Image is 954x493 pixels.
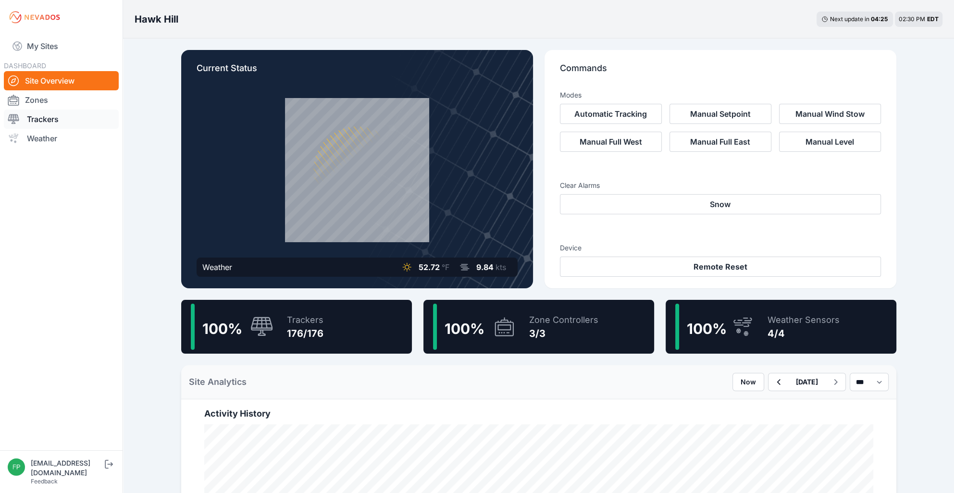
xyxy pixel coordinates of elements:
[4,71,119,90] a: Site Overview
[287,327,323,340] div: 176/176
[669,132,771,152] button: Manual Full East
[779,132,881,152] button: Manual Level
[529,327,598,340] div: 3/3
[419,262,440,272] span: 52.72
[204,407,873,420] h2: Activity History
[560,132,662,152] button: Manual Full West
[4,110,119,129] a: Trackers
[529,313,598,327] div: Zone Controllers
[560,243,881,253] h3: Device
[8,458,25,476] img: fpimentel@nexamp.com
[560,62,881,83] p: Commands
[202,320,242,337] span: 100 %
[666,300,896,354] a: 100%Weather Sensors4/4
[135,7,178,32] nav: Breadcrumb
[927,15,939,23] span: EDT
[4,90,119,110] a: Zones
[768,313,840,327] div: Weather Sensors
[560,194,881,214] button: Snow
[788,373,826,391] button: [DATE]
[423,300,654,354] a: 100%Zone Controllers3/3
[31,478,58,485] a: Feedback
[560,257,881,277] button: Remote Reset
[181,300,412,354] a: 100%Trackers176/176
[899,15,925,23] span: 02:30 PM
[442,262,449,272] span: °F
[560,181,881,190] h3: Clear Alarms
[830,15,869,23] span: Next update in
[445,320,484,337] span: 100 %
[560,104,662,124] button: Automatic Tracking
[189,375,247,389] h2: Site Analytics
[779,104,881,124] button: Manual Wind Stow
[4,62,46,70] span: DASHBOARD
[287,313,323,327] div: Trackers
[4,129,119,148] a: Weather
[197,62,518,83] p: Current Status
[496,262,506,272] span: kts
[669,104,771,124] button: Manual Setpoint
[135,12,178,26] h3: Hawk Hill
[31,458,103,478] div: [EMAIL_ADDRESS][DOMAIN_NAME]
[732,373,764,391] button: Now
[871,15,888,23] div: 04 : 25
[476,262,494,272] span: 9.84
[687,320,727,337] span: 100 %
[768,327,840,340] div: 4/4
[8,10,62,25] img: Nevados
[4,35,119,58] a: My Sites
[560,90,582,100] h3: Modes
[202,261,232,273] div: Weather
